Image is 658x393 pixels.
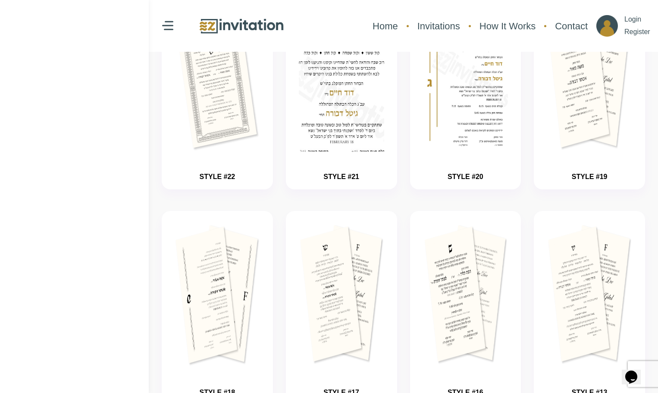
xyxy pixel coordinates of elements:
[572,173,608,180] a: STYLE #19
[299,224,384,368] img: invitation
[475,15,540,38] a: How It Works
[423,8,508,152] img: invitation
[200,173,235,180] a: STYLE #22
[175,224,260,368] img: invitation
[547,224,632,368] img: invitation
[622,358,649,384] iframe: chat widget
[551,15,592,38] a: Contact
[413,15,464,38] a: Invitations
[175,8,260,152] img: invitation
[323,173,359,180] a: STYLE #21
[448,173,483,180] a: STYLE #20
[368,15,402,38] a: Home
[198,17,285,35] img: logo.png
[624,13,650,38] p: Login Register
[596,15,618,37] img: ico_account.png
[547,8,632,152] img: invitation
[423,224,508,368] img: invitation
